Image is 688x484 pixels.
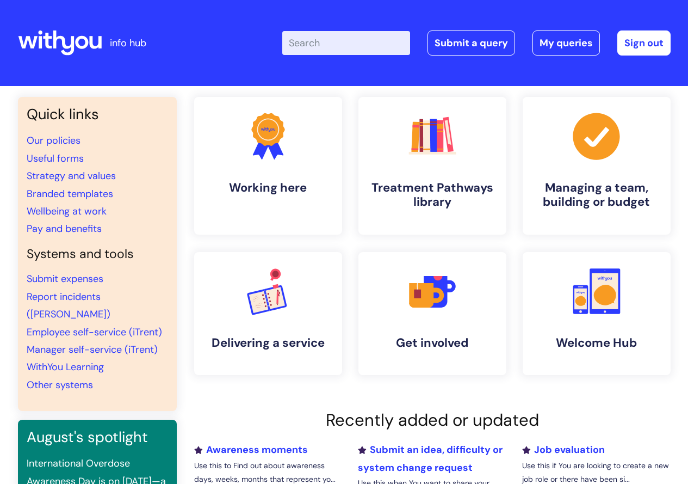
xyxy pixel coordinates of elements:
a: Managing a team, building or budget [523,97,671,235]
div: | - [282,30,671,56]
h4: Systems and tools [27,247,168,262]
a: Other systems [27,378,93,391]
input: Search [282,31,410,55]
h4: Welcome Hub [531,336,662,350]
a: Manager self-service (iTrent) [27,343,158,356]
a: Employee self-service (iTrent) [27,326,162,339]
a: Awareness moments [194,443,308,456]
a: Pay and benefits [27,222,102,235]
a: Report incidents ([PERSON_NAME]) [27,290,110,321]
a: Treatment Pathways library [358,97,506,235]
a: Our policies [27,134,80,147]
a: Sign out [617,30,671,56]
a: Submit an idea, difficulty or system change request [358,443,503,474]
a: Submit a query [427,30,515,56]
h4: Delivering a service [203,336,333,350]
h4: Get involved [367,336,498,350]
a: Branded templates [27,187,113,200]
h2: Recently added or updated [194,410,671,430]
a: Strategy and values [27,169,116,182]
p: info hub [110,34,146,52]
a: Welcome Hub [523,252,671,375]
h4: Treatment Pathways library [367,181,498,210]
h3: Quick links [27,106,168,123]
a: Wellbeing at work [27,205,107,218]
h4: Managing a team, building or budget [531,181,662,210]
a: Delivering a service [194,252,342,375]
a: Useful forms [27,152,84,165]
a: Submit expenses [27,272,103,285]
a: WithYou Learning [27,360,104,373]
h4: Working here [203,181,333,195]
h3: August's spotlight [27,428,168,446]
a: Job evaluation [522,443,605,456]
a: Working here [194,97,342,235]
a: Get involved [358,252,506,375]
a: My queries [532,30,600,56]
